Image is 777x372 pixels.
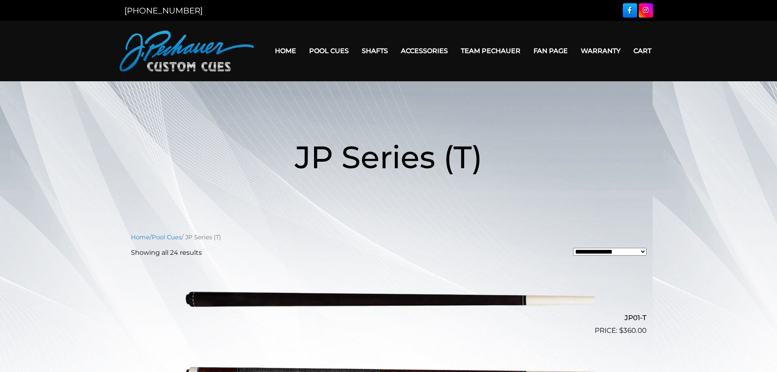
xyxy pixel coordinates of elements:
[574,40,627,61] a: Warranty
[131,234,150,241] a: Home
[268,40,303,61] a: Home
[131,310,646,325] h2: JP01-T
[124,6,203,16] a: [PHONE_NUMBER]
[355,40,394,61] a: Shafts
[454,40,527,61] a: Team Pechauer
[573,248,646,256] select: Shop order
[183,264,595,333] img: JP01-T
[527,40,574,61] a: Fan Page
[303,40,355,61] a: Pool Cues
[131,248,202,258] p: Showing all 24 results
[131,233,646,242] nav: Breadcrumb
[120,31,254,71] img: Pechauer Custom Cues
[619,326,623,334] span: $
[131,264,646,336] a: JP01-T $360.00
[152,234,182,241] a: Pool Cues
[295,138,483,176] span: JP Series (T)
[627,40,658,61] a: Cart
[619,326,646,334] bdi: 360.00
[394,40,454,61] a: Accessories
